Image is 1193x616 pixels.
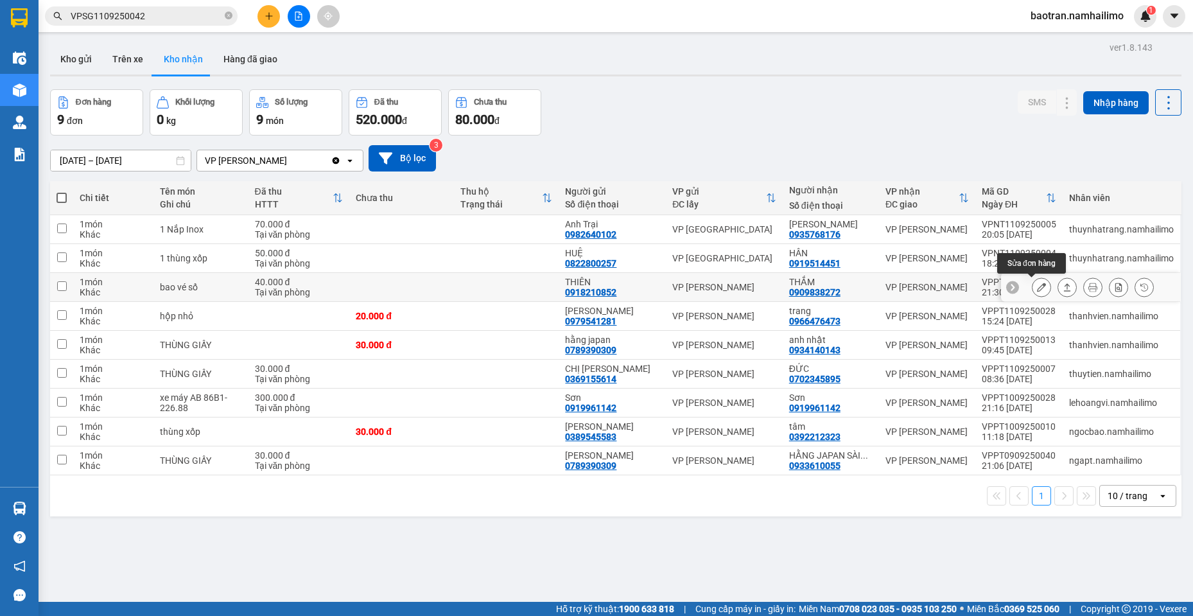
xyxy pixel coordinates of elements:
div: Người nhận [789,185,873,195]
div: Người gửi [565,186,659,197]
div: HUỆ [565,248,659,258]
div: VPPT1109250007 [982,364,1056,374]
span: caret-down [1169,10,1180,22]
div: VP [PERSON_NAME] [672,282,776,292]
div: 21:06 [DATE] [982,461,1056,471]
div: THẮM [789,277,873,287]
div: VPPT1009250028 [982,392,1056,403]
div: 0982640102 [565,229,616,240]
div: VP nhận [885,186,959,197]
input: Select a date range. [51,150,191,171]
div: thuynhatrang.namhailimo [1069,253,1174,263]
div: VP [PERSON_NAME] [672,455,776,466]
div: 30.000 đ [255,450,344,461]
div: Chi tiết [80,193,147,203]
div: 20.000 đ [356,311,448,321]
span: question-circle [13,531,26,543]
button: Bộ lọc [369,145,436,172]
div: hằng japan [565,335,659,345]
button: SMS [1018,91,1056,114]
div: Số điện thoại [789,200,873,211]
div: 1 món [80,306,147,316]
div: 1 món [80,392,147,403]
span: Cung cấp máy in - giấy in: [695,602,796,616]
div: Đơn hàng [76,98,111,107]
div: Đã thu [374,98,398,107]
div: 0909838272 [789,287,840,297]
span: 9 [256,112,263,127]
button: caret-down [1163,5,1185,28]
div: HÂN [789,248,873,258]
div: VP [PERSON_NAME] [885,253,969,263]
div: 0389545583 [565,432,616,442]
div: Khác [80,316,147,326]
div: Khác [80,403,147,413]
div: Tại văn phòng [255,229,344,240]
span: search [53,12,62,21]
div: 21:16 [DATE] [982,403,1056,413]
div: 15:24 [DATE] [982,316,1056,326]
div: anh nhật [789,335,873,345]
span: ... [860,450,868,461]
span: copyright [1122,604,1131,613]
div: VP [PERSON_NAME] [885,340,969,350]
div: VP [PERSON_NAME] [885,455,969,466]
div: Khác [80,345,147,355]
div: thanhvien.namhailimo [1069,340,1174,350]
div: 30.000 đ [356,340,448,350]
svg: open [1158,491,1168,501]
button: Số lượng9món [249,89,342,136]
div: Đã thu [255,186,333,197]
div: Khác [80,229,147,240]
th: Toggle SortBy [248,181,350,215]
sup: 1 [1147,6,1156,15]
button: Chưa thu80.000đ [448,89,541,136]
div: Khác [80,258,147,268]
span: đ [494,116,500,126]
div: THIÊN [565,277,659,287]
span: | [1069,602,1071,616]
div: VP [PERSON_NAME] [672,398,776,408]
th: Toggle SortBy [879,181,975,215]
div: lehoangvi.namhailimo [1069,398,1174,408]
div: Khác [80,461,147,471]
div: 18:23 [DATE] [982,258,1056,268]
div: CHỊ CHI [565,364,659,374]
div: VP [PERSON_NAME] [885,398,969,408]
button: Hàng đã giao [213,44,288,75]
div: 1 món [80,450,147,461]
div: trang [789,306,873,316]
div: thanhvien.namhailimo [1069,311,1174,321]
div: THÙNG GIẤY [160,369,241,379]
button: Kho nhận [153,44,213,75]
div: 0369155614 [565,374,616,384]
div: 1 món [80,421,147,432]
div: VPPT1109250031 [982,277,1056,287]
div: VP [PERSON_NAME] [672,427,776,437]
img: logo-vxr [11,8,28,28]
div: VP [PERSON_NAME] [672,311,776,321]
div: VPPT1009250010 [982,421,1056,432]
div: VP [GEOGRAPHIC_DATA] [672,224,776,234]
div: anh khánh [565,421,659,432]
div: Sửa đơn hàng [1032,277,1051,297]
div: Sửa đơn hàng [997,253,1066,274]
button: Trên xe [102,44,153,75]
th: Toggle SortBy [454,181,559,215]
div: Tên món [160,186,241,197]
div: 0934140143 [789,345,840,355]
span: aim [324,12,333,21]
div: thuynhatrang.namhailimo [1069,224,1174,234]
div: 0789390309 [565,461,616,471]
div: MINH NGUYỆT [565,450,659,461]
span: đơn [67,116,83,126]
div: Số lượng [275,98,308,107]
div: Khác [80,374,147,384]
sup: 3 [430,139,442,152]
div: thùng xốp [160,427,241,437]
img: warehouse-icon [13,51,26,65]
div: 30.000 đ [255,364,344,374]
div: tâm [789,421,873,432]
div: 0966476473 [789,316,840,326]
div: 0919961142 [565,403,616,413]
